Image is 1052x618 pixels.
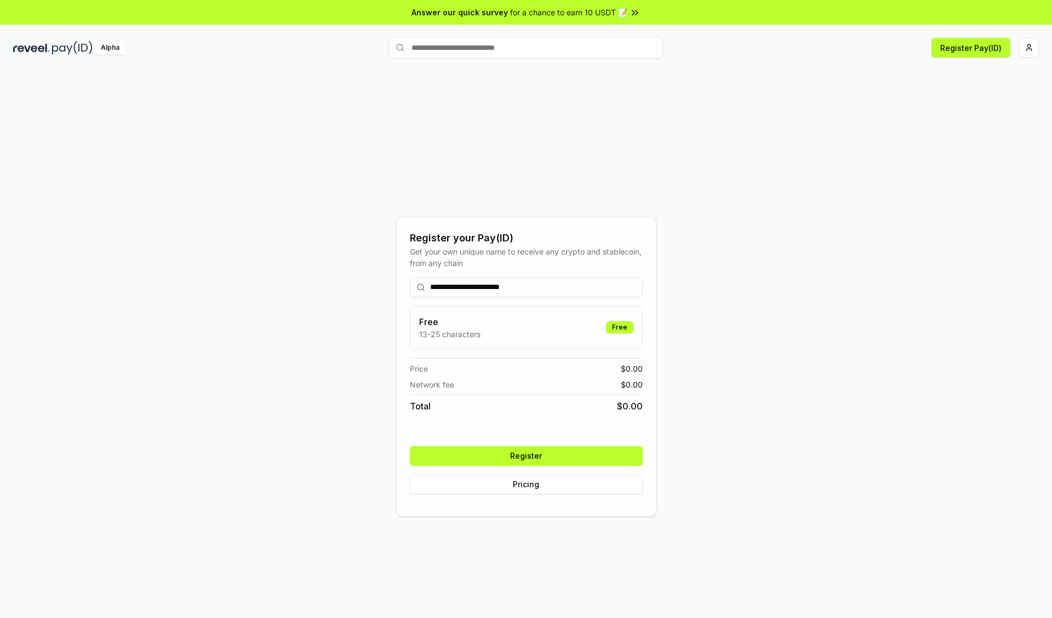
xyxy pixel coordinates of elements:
[410,363,428,374] span: Price
[410,400,431,413] span: Total
[411,7,508,18] span: Answer our quick survey
[95,41,125,55] div: Alpha
[510,7,627,18] span: for a chance to earn 10 USDT 📝
[419,315,481,328] h3: Free
[606,321,633,333] div: Free
[410,230,643,246] div: Register your Pay(ID)
[410,246,643,269] div: Get your own unique name to receive any crypto and stablecoin, from any chain
[410,446,643,466] button: Register
[617,400,643,413] span: $ 0.00
[621,379,643,390] span: $ 0.00
[13,41,50,55] img: reveel_dark
[410,475,643,494] button: Pricing
[419,328,481,340] p: 13-25 characters
[410,379,454,390] span: Network fee
[931,38,1010,57] button: Register Pay(ID)
[52,41,93,55] img: pay_id
[621,363,643,374] span: $ 0.00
